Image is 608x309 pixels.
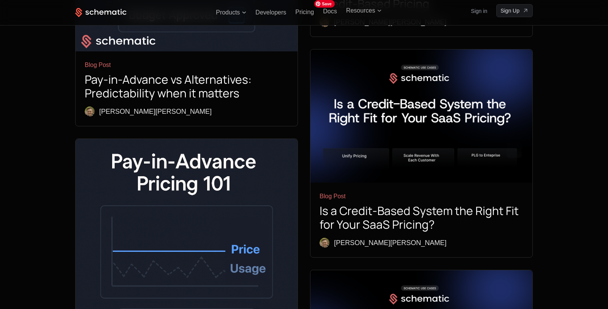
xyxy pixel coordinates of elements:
a: Pricing [295,9,314,15]
div: Blog Post [85,61,288,70]
h1: Pay-in-Advance vs Alternatives: Predictability when it matters [85,73,288,100]
span: Sign Up [500,7,519,14]
a: [object Object] [496,4,533,17]
a: Sign in [471,5,487,17]
img: Ryan Echternacht [85,107,95,116]
h1: Is a Credit-Based System the Right Fit for Your SaaS Pricing? [320,204,523,231]
img: Pillar - Credits [310,49,532,182]
a: Developers [255,9,286,15]
span: Products [216,9,240,16]
div: [PERSON_NAME] [PERSON_NAME] [334,237,446,248]
img: Ryan Echternacht [320,238,329,248]
span: Resources [346,7,375,14]
a: Docs [323,8,337,14]
div: Blog Post [320,192,523,201]
a: Pillar - CreditsBlog PostIs a Credit-Based System the Right Fit for Your SaaS Pricing?Ryan Echter... [310,49,532,257]
div: [PERSON_NAME] [PERSON_NAME] [99,106,212,117]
